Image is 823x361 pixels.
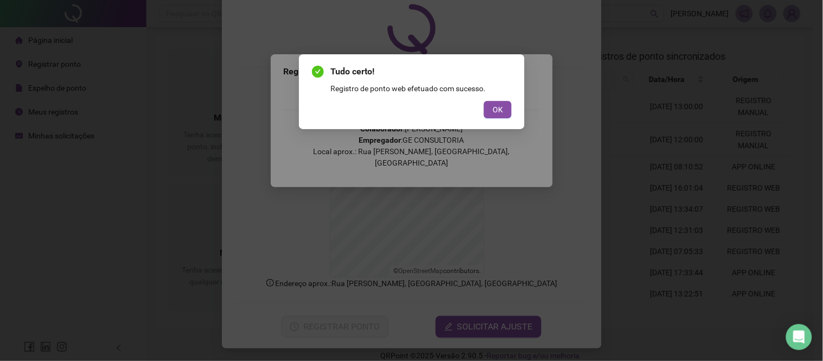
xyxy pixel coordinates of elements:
[312,66,324,78] span: check-circle
[484,101,512,118] button: OK
[493,104,503,116] span: OK
[330,83,512,94] div: Registro de ponto web efetuado com sucesso.
[786,324,812,350] div: Open Intercom Messenger
[330,65,512,78] span: Tudo certo!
